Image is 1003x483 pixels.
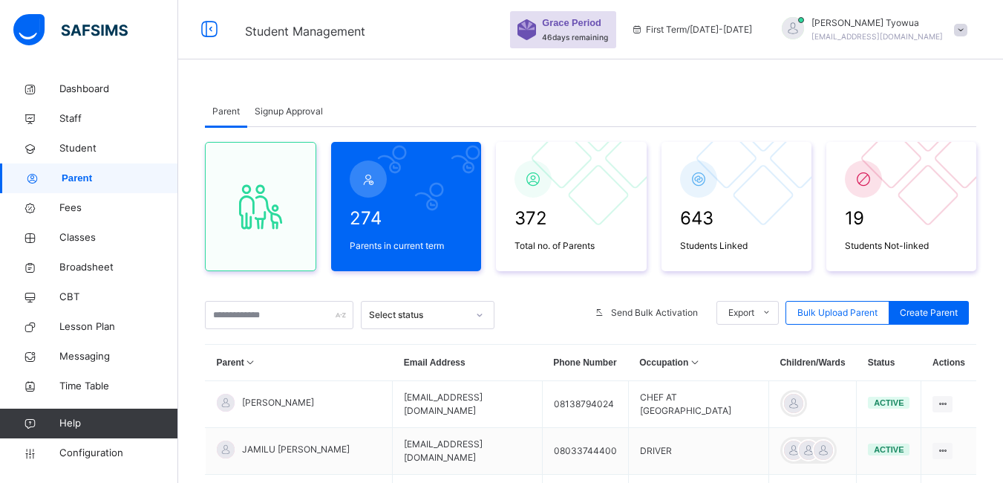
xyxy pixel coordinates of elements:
span: Students Linked [680,239,793,253]
span: 274 [350,205,463,232]
img: safsims [13,14,128,45]
i: Sort in Ascending Order [244,357,257,368]
span: Parent [62,171,178,186]
img: sticker-purple.71386a28dfed39d6af7621340158ba97.svg [517,19,536,40]
span: Signup Approval [255,105,323,118]
span: JAMILU [PERSON_NAME] [242,443,350,456]
span: Student Management [245,24,365,39]
span: 19 [845,205,958,232]
div: Select status [369,308,467,322]
th: Occupation [628,345,768,381]
span: Lesson Plan [59,320,178,334]
span: Grace Period [542,16,601,30]
td: 08138794024 [542,381,628,428]
span: Parent [212,105,240,118]
td: CHEF AT [GEOGRAPHIC_DATA] [628,381,768,428]
span: Messaging [59,349,178,364]
span: Bulk Upload Parent [797,306,878,320]
td: [EMAIL_ADDRESS][DOMAIN_NAME] [393,381,542,428]
span: active [874,398,904,407]
span: Create Parent [900,306,958,320]
span: Parents in current term [350,239,463,253]
span: Total no. of Parents [514,239,627,253]
td: DRIVER [628,428,768,475]
td: [EMAIL_ADDRESS][DOMAIN_NAME] [393,428,542,475]
span: Send Bulk Activation [611,306,698,320]
th: Status [857,345,921,381]
span: Dashboard [59,82,178,97]
span: [EMAIL_ADDRESS][DOMAIN_NAME] [811,32,943,41]
span: [PERSON_NAME] Tyowua [811,16,943,30]
span: Help [59,416,177,431]
th: Parent [206,345,393,381]
span: 46 days remaining [542,33,608,42]
span: CBT [59,290,178,305]
span: Fees [59,201,178,215]
span: 372 [514,205,627,232]
span: Time Table [59,379,178,394]
div: LorettaTyowua [767,16,975,43]
span: active [874,445,904,454]
th: Actions [921,345,976,381]
span: Student [59,141,178,156]
span: [PERSON_NAME] [242,396,314,409]
th: Children/Wards [768,345,856,381]
i: Sort in Ascending Order [688,357,701,368]
span: session/term information [631,23,752,36]
th: Phone Number [542,345,628,381]
span: 643 [680,205,793,232]
td: 08033744400 [542,428,628,475]
span: Classes [59,230,178,245]
span: Staff [59,111,178,126]
span: Export [728,306,754,320]
span: Configuration [59,446,177,461]
span: Students Not-linked [845,239,958,253]
span: Broadsheet [59,260,178,275]
th: Email Address [393,345,542,381]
